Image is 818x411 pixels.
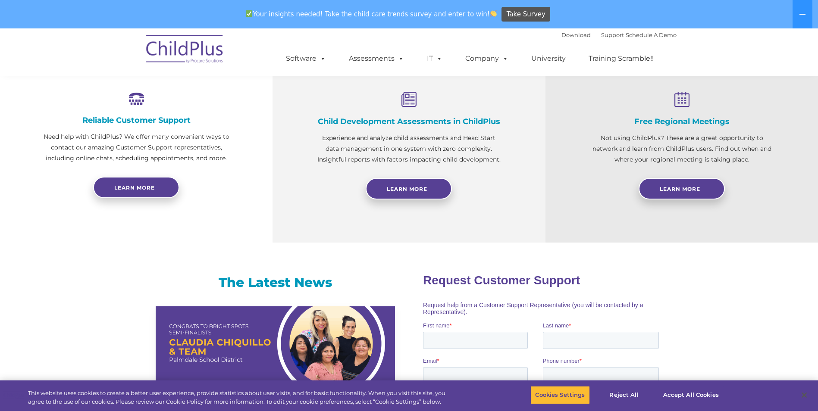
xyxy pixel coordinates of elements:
a: Learn more [93,177,179,198]
span: Phone number [120,92,157,99]
a: Download [561,31,591,38]
span: Take Survey [507,7,545,22]
button: Accept All Cookies [658,386,724,404]
p: Need help with ChildPlus? We offer many convenient ways to contact our amazing Customer Support r... [43,131,229,164]
a: Support [601,31,624,38]
p: Not using ChildPlus? These are a great opportunity to network and learn from ChildPlus users. Fin... [589,133,775,165]
a: Company [457,50,517,67]
font: | [561,31,677,38]
a: Assessments [340,50,413,67]
h4: Child Development Assessments in ChildPlus [316,117,502,126]
h3: The Latest News [156,274,395,291]
a: IT [418,50,451,67]
p: Experience and analyze child assessments and Head Start data management in one system with zero c... [316,133,502,165]
span: Learn more [114,184,155,191]
a: University [523,50,574,67]
a: Learn More [639,178,725,199]
img: ✅ [246,10,252,17]
a: Take Survey [501,7,550,22]
span: Your insights needed! Take the child care trends survey and enter to win! [242,6,501,22]
h4: Reliable Customer Support [43,115,229,125]
img: ChildPlus by Procare Solutions [142,29,228,72]
a: Software [277,50,335,67]
a: Learn More [366,178,452,199]
button: Close [795,386,814,405]
span: Learn More [387,186,427,192]
div: This website uses cookies to create a better user experience, provide statistics about user visit... [28,389,450,406]
img: 👏 [490,10,497,17]
a: Training Scramble!! [580,50,662,67]
button: Cookies Settings [530,386,589,404]
h4: Free Regional Meetings [589,117,775,126]
button: Reject All [597,386,651,404]
span: Last name [120,57,146,63]
span: Learn More [660,186,700,192]
a: Schedule A Demo [626,31,677,38]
